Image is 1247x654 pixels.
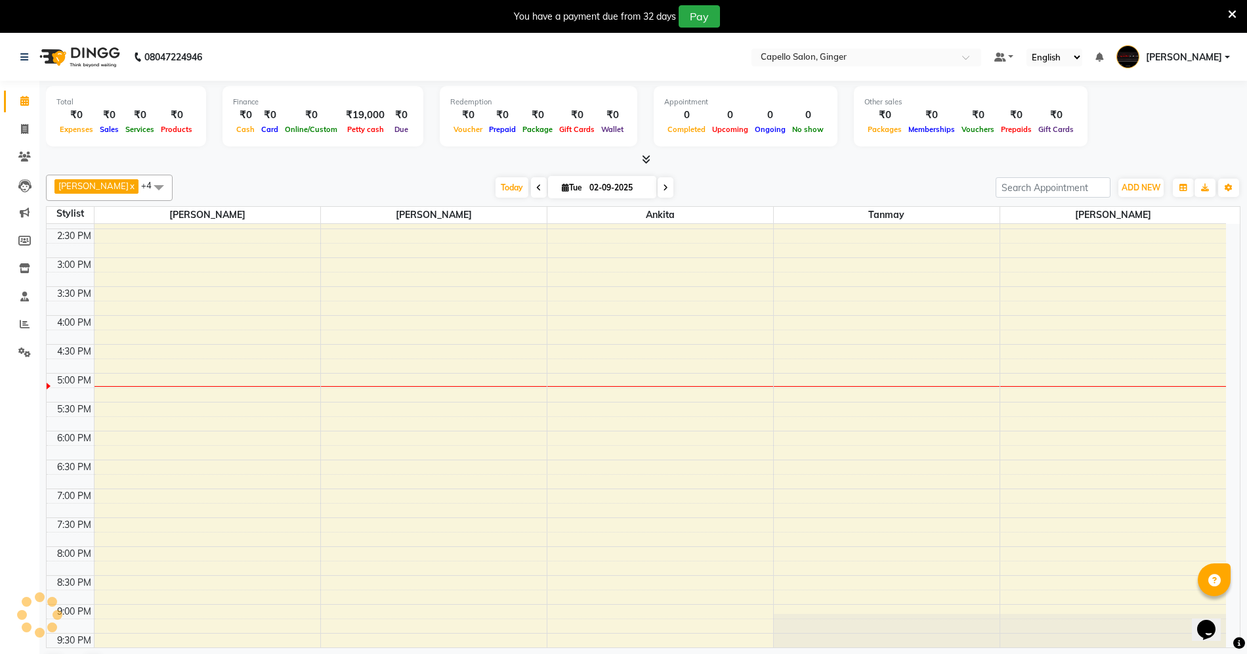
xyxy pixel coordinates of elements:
[258,108,282,123] div: ₹0
[158,125,196,134] span: Products
[998,125,1035,134] span: Prepaids
[56,108,96,123] div: ₹0
[321,207,547,223] span: [PERSON_NAME]
[122,108,158,123] div: ₹0
[54,518,94,532] div: 7:30 PM
[56,125,96,134] span: Expenses
[905,125,958,134] span: Memberships
[547,207,773,223] span: Ankita
[1035,125,1077,134] span: Gift Cards
[95,207,320,223] span: [PERSON_NAME]
[598,108,627,123] div: ₹0
[958,108,998,123] div: ₹0
[54,547,94,561] div: 8:00 PM
[233,108,258,123] div: ₹0
[96,125,122,134] span: Sales
[664,125,709,134] span: Completed
[789,125,827,134] span: No show
[54,316,94,330] div: 4:00 PM
[47,207,94,221] div: Stylist
[789,108,827,123] div: 0
[56,97,196,108] div: Total
[1116,45,1139,68] img: Capello Ginger
[54,287,94,301] div: 3:30 PM
[556,108,598,123] div: ₹0
[54,605,94,619] div: 9:00 PM
[282,108,341,123] div: ₹0
[1000,207,1227,223] span: [PERSON_NAME]
[519,108,556,123] div: ₹0
[486,108,519,123] div: ₹0
[559,183,585,192] span: Tue
[58,181,129,191] span: [PERSON_NAME]
[141,180,161,190] span: +4
[54,576,94,590] div: 8:30 PM
[774,207,1000,223] span: Tanmay
[864,125,905,134] span: Packages
[514,10,676,24] div: You have a payment due from 32 days
[556,125,598,134] span: Gift Cards
[96,108,122,123] div: ₹0
[54,489,94,503] div: 7:00 PM
[450,108,486,123] div: ₹0
[54,374,94,387] div: 5:00 PM
[585,178,651,198] input: 2025-09-02
[54,229,94,243] div: 2:30 PM
[1122,183,1160,192] span: ADD NEW
[233,125,258,134] span: Cash
[664,108,709,123] div: 0
[341,108,390,123] div: ₹19,000
[129,181,135,191] a: x
[709,108,751,123] div: 0
[258,125,282,134] span: Card
[519,125,556,134] span: Package
[864,97,1077,108] div: Other sales
[864,108,905,123] div: ₹0
[709,125,751,134] span: Upcoming
[391,125,412,134] span: Due
[54,634,94,647] div: 9:30 PM
[233,97,413,108] div: Finance
[450,125,486,134] span: Voucher
[996,177,1110,198] input: Search Appointment
[54,345,94,359] div: 4:30 PM
[1035,108,1077,123] div: ₹0
[958,125,998,134] span: Vouchers
[664,97,827,108] div: Appointment
[751,125,789,134] span: Ongoing
[122,125,158,134] span: Services
[54,460,94,474] div: 6:30 PM
[33,39,123,76] img: logo
[496,177,528,198] span: Today
[450,97,627,108] div: Redemption
[1118,179,1164,197] button: ADD NEW
[282,125,341,134] span: Online/Custom
[54,431,94,445] div: 6:00 PM
[598,125,627,134] span: Wallet
[905,108,958,123] div: ₹0
[486,125,519,134] span: Prepaid
[1146,51,1222,64] span: [PERSON_NAME]
[1192,601,1234,641] iframe: chat widget
[144,39,202,76] b: 08047224946
[390,108,413,123] div: ₹0
[344,125,387,134] span: Petty cash
[54,258,94,272] div: 3:00 PM
[751,108,789,123] div: 0
[54,403,94,416] div: 5:30 PM
[158,108,196,123] div: ₹0
[998,108,1035,123] div: ₹0
[679,5,720,28] button: Pay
